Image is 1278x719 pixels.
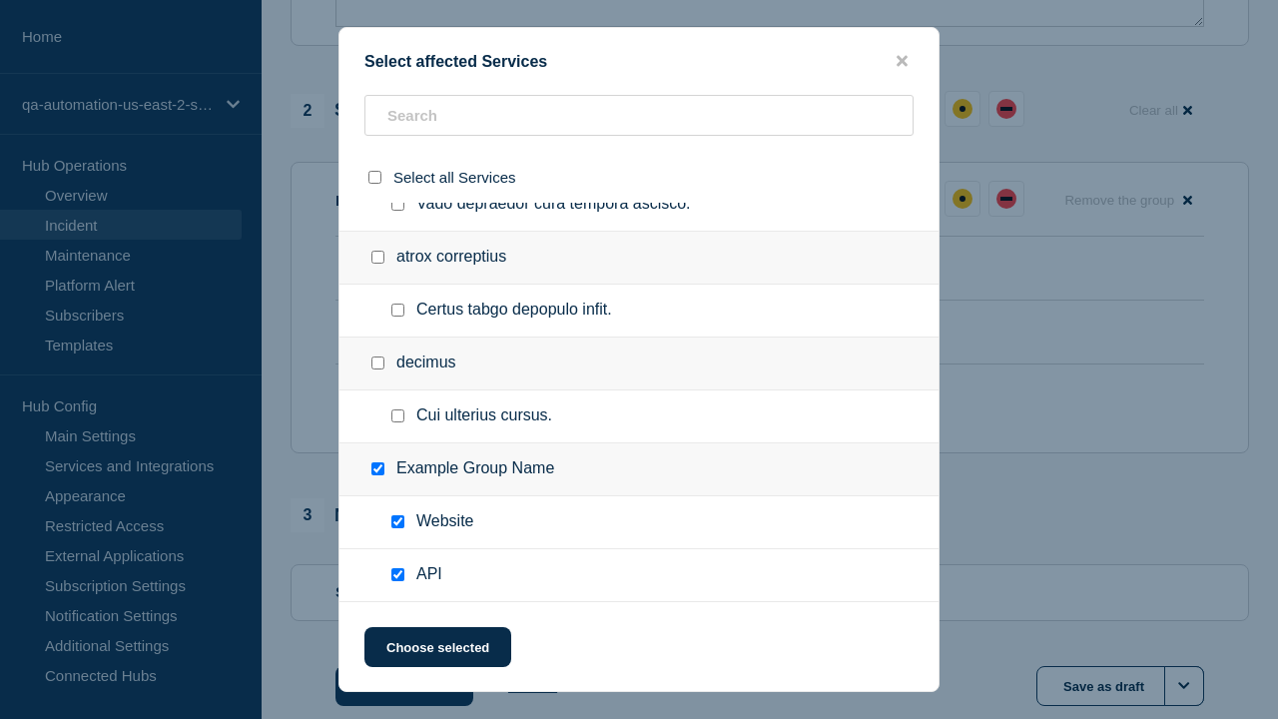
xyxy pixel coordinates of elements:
button: close button [891,52,914,71]
input: Search [364,95,914,136]
div: Example Group Name [339,443,939,496]
input: Example Group Name checkbox [371,462,384,475]
span: Cui ulterius cursus. [416,406,552,426]
span: Website [416,512,474,532]
span: Certus tabgo depopulo infit. [416,301,612,321]
input: Cui ulterius cursus. checkbox [391,409,404,422]
div: Select affected Services [339,52,939,71]
input: API checkbox [391,568,404,581]
button: Choose selected [364,627,511,667]
input: Certus tabgo depopulo infit. checkbox [391,304,404,317]
input: decimus checkbox [371,357,384,369]
input: atrox correptius checkbox [371,251,384,264]
span: API [416,565,442,585]
span: Select all Services [393,169,516,186]
input: Website checkbox [391,515,404,528]
input: Vado depraedor cura tempora ascisco. checkbox [391,198,404,211]
div: decimus [339,338,939,390]
input: select all checkbox [368,171,381,184]
div: atrox correptius [339,232,939,285]
span: Vado depraedor cura tempora ascisco. [416,195,691,215]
